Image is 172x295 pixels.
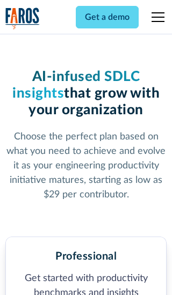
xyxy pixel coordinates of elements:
[76,6,139,28] a: Get a demo
[5,69,167,119] h1: that grow with your organization
[12,70,140,100] span: AI-infused SDLC insights
[5,130,167,202] p: Choose the perfect plan based on what you need to achieve and evolve it as your engineering produ...
[55,250,117,263] h2: Professional
[145,4,167,30] div: menu
[5,8,40,29] img: Logo of the analytics and reporting company Faros.
[5,8,40,29] a: home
